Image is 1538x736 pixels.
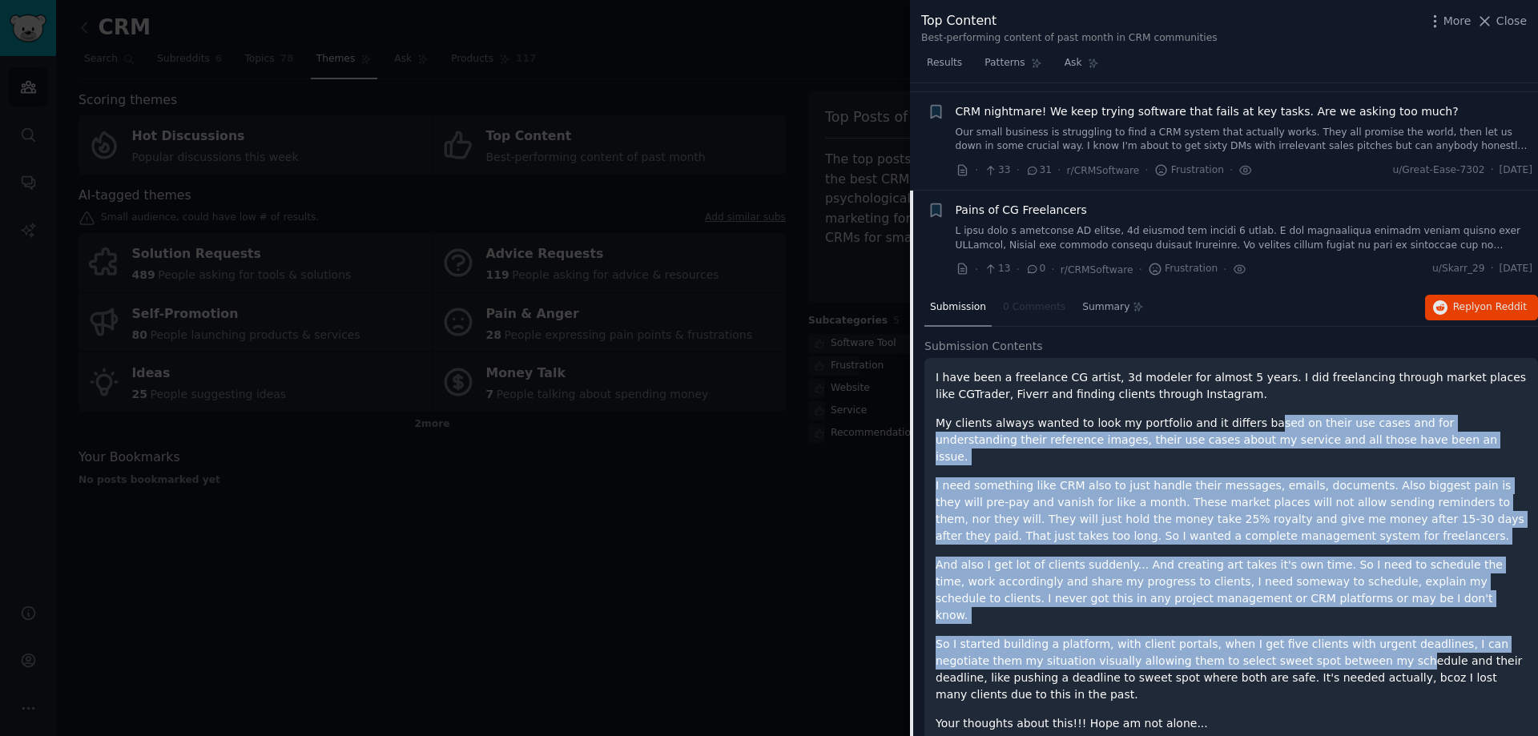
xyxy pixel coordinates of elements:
[1480,301,1527,312] span: on Reddit
[1476,13,1527,30] button: Close
[1491,163,1494,178] span: ·
[1061,264,1133,275] span: r/CRMSoftware
[1230,162,1233,179] span: ·
[924,338,1043,355] span: Submission Contents
[1065,56,1082,70] span: Ask
[984,56,1025,70] span: Patterns
[956,103,1459,120] a: CRM nightmare! We keep trying software that fails at key tasks. Are we asking too much?
[1443,13,1472,30] span: More
[1491,262,1494,276] span: ·
[1059,50,1105,83] a: Ask
[927,56,962,70] span: Results
[1432,262,1485,276] span: u/Skarr_29
[1051,261,1054,278] span: ·
[975,162,978,179] span: ·
[956,202,1087,219] a: Pains of CG Freelancers
[975,261,978,278] span: ·
[979,50,1047,83] a: Patterns
[1139,261,1142,278] span: ·
[1154,163,1224,178] span: Frustration
[1500,262,1532,276] span: [DATE]
[1057,162,1061,179] span: ·
[956,224,1533,252] a: L ipsu dolo s ametconse AD elitse, 4d eiusmod tem incidi 6 utlab. E dol magnaaliqua enimadm venia...
[1067,165,1140,176] span: r/CRMSoftware
[1025,163,1052,178] span: 31
[936,715,1527,732] p: Your thoughts about this!!! Hope am not alone...
[1082,300,1129,315] span: Summary
[1425,295,1538,320] button: Replyon Reddit
[1500,163,1532,178] span: [DATE]
[1392,163,1484,178] span: u/Great-Ease-7302
[1145,162,1148,179] span: ·
[936,477,1527,545] p: I need something like CRM also to just handle their messages, emails, documents. Also biggest pai...
[984,262,1010,276] span: 13
[1017,162,1020,179] span: ·
[921,50,968,83] a: Results
[984,163,1010,178] span: 33
[921,31,1218,46] div: Best-performing content of past month in CRM communities
[1017,261,1020,278] span: ·
[1148,262,1218,276] span: Frustration
[1453,300,1527,315] span: Reply
[930,300,986,315] span: Submission
[921,11,1218,31] div: Top Content
[956,126,1533,154] a: Our small business is struggling to find a CRM system that actually works. They all promise the w...
[936,557,1527,624] p: And also I get lot of clients suddenly... And creating art takes it's own time. So I need to sche...
[1223,261,1226,278] span: ·
[1496,13,1527,30] span: Close
[936,636,1527,703] p: So I started building a platform, with client portals, when I get five clients with urgent deadli...
[936,415,1527,465] p: My clients always wanted to look my portfolio and it differs based on their use cases and for und...
[1427,13,1472,30] button: More
[936,369,1527,403] p: I have been a freelance CG artist, 3d modeler for almost 5 years. I did freelancing through marke...
[1025,262,1045,276] span: 0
